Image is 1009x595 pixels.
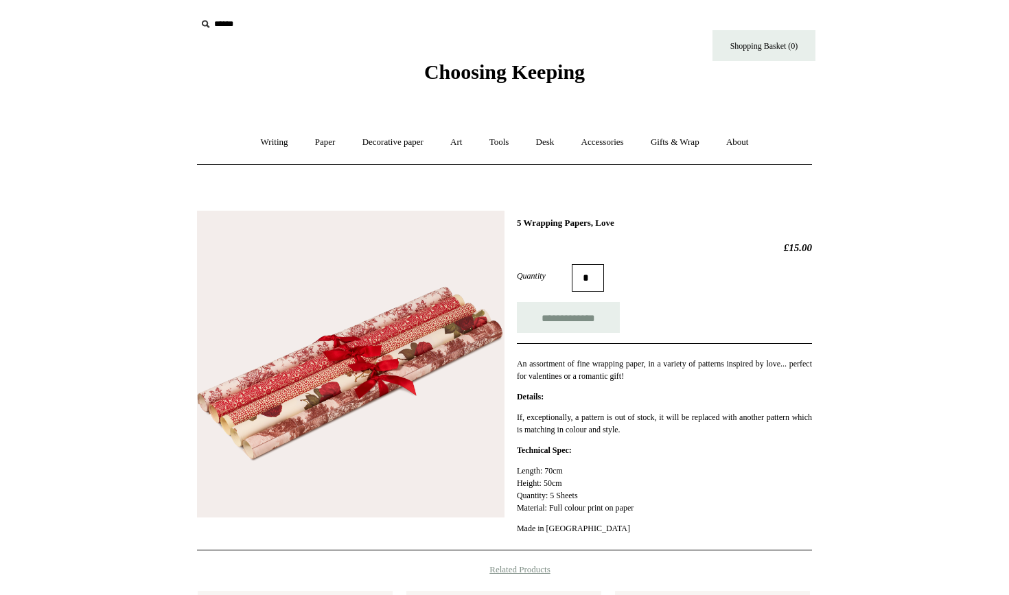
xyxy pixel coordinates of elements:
a: Decorative paper [350,124,436,161]
p: If, exceptionally, a pattern is out of stock, it will be replaced with another pattern which is m... [517,411,812,436]
a: Choosing Keeping [424,71,585,81]
h2: £15.00 [517,242,812,254]
a: Art [438,124,474,161]
p: An assortment of fine wrapping paper, in a variety of patterns inspired by love... perfect for va... [517,358,812,382]
h1: 5 Wrapping Papers, Love [517,218,812,229]
img: 5 Wrapping Papers, Love [197,211,505,518]
span: Choosing Keeping [424,60,585,83]
a: Desk [524,124,567,161]
h4: Related Products [161,564,848,575]
p: Length: 70cm Height: 50cm Quantity: 5 Sheets Material: Full colour print on paper [517,465,812,514]
a: Tools [477,124,522,161]
strong: Technical Spec: [517,445,572,455]
a: About [714,124,761,161]
a: Accessories [569,124,636,161]
label: Quantity [517,270,572,282]
a: Writing [248,124,301,161]
strong: Details: [517,392,544,401]
a: Shopping Basket (0) [712,30,815,61]
a: Gifts & Wrap [638,124,712,161]
a: Paper [303,124,348,161]
p: Made in [GEOGRAPHIC_DATA] [517,522,812,535]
